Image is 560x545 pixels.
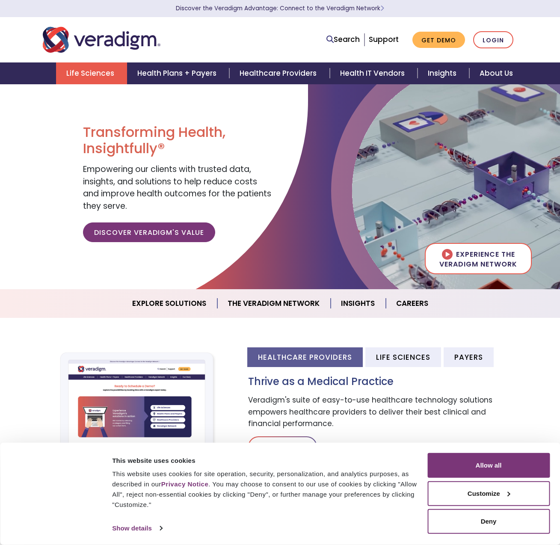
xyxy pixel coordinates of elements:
[122,293,217,314] a: Explore Solutions
[444,347,494,367] li: Payers
[43,26,160,54] img: Veradigm logo
[229,62,329,84] a: Healthcare Providers
[330,62,418,84] a: Health IT Vendors
[386,293,439,314] a: Careers
[365,347,441,367] li: Life Sciences
[247,347,363,367] li: Healthcare Providers
[112,455,418,465] div: This website uses cookies
[248,436,317,457] a: Learn More
[83,222,215,242] a: Discover Veradigm's Value
[83,163,271,212] span: Empowering our clients with trusted data, insights, and solutions to help reduce costs and improv...
[83,124,273,157] h1: Transforming Health, Insightfully®
[396,483,550,535] iframe: Drift Chat Widget
[56,62,127,84] a: Life Sciences
[326,34,360,45] a: Search
[112,522,162,535] a: Show details
[427,481,550,506] button: Customize
[331,293,386,314] a: Insights
[127,62,229,84] a: Health Plans + Payers
[369,34,399,44] a: Support
[427,453,550,478] button: Allow all
[473,31,513,49] a: Login
[418,62,469,84] a: Insights
[412,32,465,48] a: Get Demo
[248,394,518,429] p: Veradigm's suite of easy-to-use healthcare technology solutions empowers healthcare providers to ...
[217,293,331,314] a: The Veradigm Network
[248,376,518,388] h3: Thrive as a Medical Practice
[469,62,523,84] a: About Us
[176,4,384,12] a: Discover the Veradigm Advantage: Connect to the Veradigm NetworkLearn More
[112,469,418,510] div: This website uses cookies for site operation, security, personalization, and analytics purposes, ...
[161,480,208,488] a: Privacy Notice
[380,4,384,12] span: Learn More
